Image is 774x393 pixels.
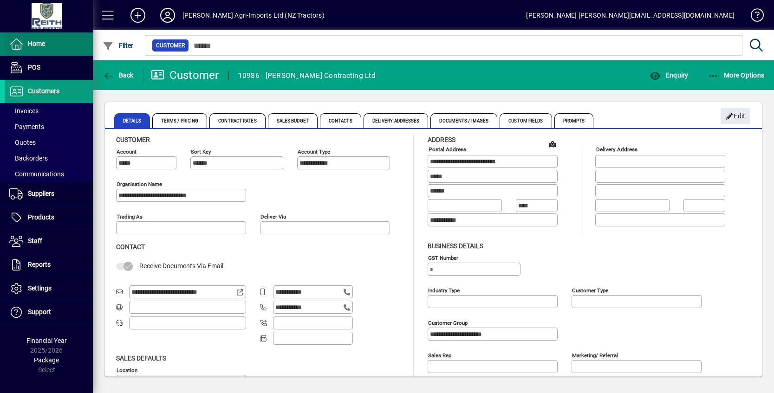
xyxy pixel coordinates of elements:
span: Reports [28,261,51,268]
span: Invoices [9,107,39,115]
div: [PERSON_NAME] [PERSON_NAME][EMAIL_ADDRESS][DOMAIN_NAME] [526,8,735,23]
mat-label: Account [117,148,137,155]
a: POS [5,56,93,79]
span: Support [28,308,51,316]
a: Backorders [5,150,93,166]
span: Custom Fields [500,113,552,128]
a: Knowledge Base [744,2,762,32]
span: Customer [116,136,150,143]
mat-label: Trading as [117,213,143,220]
span: Financial Year [26,337,67,344]
a: Payments [5,119,93,135]
button: Add [123,7,153,24]
a: Suppliers [5,182,93,206]
span: Customers [28,87,59,95]
span: Documents / Images [430,113,497,128]
mat-label: Sales rep [428,352,451,358]
span: Back [103,71,134,79]
span: Enquiry [650,71,688,79]
mat-label: Customer type [572,287,608,293]
span: Products [28,213,54,221]
span: Contacts [320,113,361,128]
span: Terms / Pricing [152,113,208,128]
span: Contact [116,243,145,251]
span: Business details [428,242,483,250]
span: Backorders [9,155,48,162]
div: 10986 - [PERSON_NAME] Contracting Ltd [238,68,376,83]
span: Package [34,356,59,364]
mat-label: Marketing/ Referral [572,352,618,358]
span: Suppliers [28,190,54,197]
mat-label: GST Number [428,254,458,261]
span: Communications [9,170,64,178]
button: Back [100,67,136,84]
a: Quotes [5,135,93,150]
span: POS [28,64,40,71]
a: Invoices [5,103,93,119]
span: Quotes [9,139,36,146]
span: Payments [9,123,44,130]
span: Staff [28,237,42,245]
div: [PERSON_NAME] Agri-Imports Ltd (NZ Tractors) [182,8,325,23]
div: Customer [151,68,219,83]
span: Prompts [554,113,594,128]
a: Reports [5,253,93,277]
app-page-header-button: Back [93,67,144,84]
span: Receive Documents Via Email [139,262,223,270]
span: Delivery Addresses [364,113,429,128]
span: Home [28,40,45,47]
span: Sales Budget [268,113,318,128]
mat-label: Deliver via [260,213,286,220]
button: Filter [100,37,136,54]
mat-label: Organisation name [117,181,162,187]
span: Settings [28,284,52,292]
mat-label: Location [117,367,137,373]
mat-label: Industry type [428,287,460,293]
a: Products [5,206,93,229]
mat-label: Sort key [191,148,211,155]
a: Staff [5,230,93,253]
span: More Options [708,71,765,79]
button: More Options [706,67,767,84]
span: Address [428,136,455,143]
span: Filter [103,42,134,49]
span: Sales defaults [116,354,166,362]
a: Communications [5,166,93,182]
span: Contract Rates [209,113,265,128]
a: Support [5,301,93,324]
a: Home [5,32,93,56]
button: Enquiry [647,67,690,84]
button: Edit [721,108,750,124]
a: Settings [5,277,93,300]
button: Profile [153,7,182,24]
a: View on map [545,136,560,151]
span: Details [114,113,150,128]
span: Customer [156,41,185,50]
span: Edit [726,109,746,124]
mat-label: Customer group [428,319,468,326]
mat-label: Account Type [298,148,330,155]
